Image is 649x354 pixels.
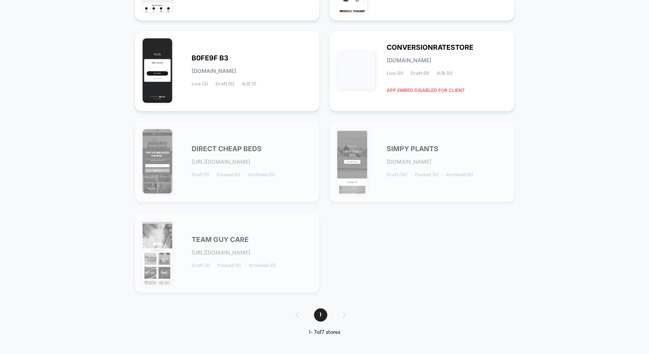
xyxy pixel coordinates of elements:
span: [DOMAIN_NAME] [387,58,431,63]
span: Archived (0) [446,172,473,177]
span: Paused (0) [415,172,438,177]
span: Draft (1) [192,172,209,177]
img: TEAM_GUY_CARE [143,220,173,284]
span: Paused (0) [217,172,241,177]
span: Archived (0) [248,172,275,177]
span: CONVERSIONRATESTORE [387,45,473,50]
span: A/B (0) [437,71,452,76]
span: SIMPY PLANTS [387,146,438,152]
span: [URL][DOMAIN_NAME] [192,250,251,255]
span: [URL][DOMAIN_NAME] [192,159,251,164]
span: B0FE9F B3 [192,55,229,61]
span: DIRECT CHEAP BEDS [192,146,262,152]
span: [DOMAIN_NAME] [192,68,236,74]
span: Draft (0) [411,71,429,76]
div: 1 - 7 of 7 stores [288,329,361,336]
span: Draft (2) [192,263,210,268]
span: TEAM GUY CARE [192,237,249,242]
span: Paused (0) [218,263,241,268]
span: Draft (0) [216,81,235,87]
span: Live (3) [192,81,208,87]
img: SIMPY_PLANTS [337,129,367,194]
span: [DOMAIN_NAME] [387,159,431,164]
span: Archived (0) [249,263,276,268]
img: DIRECT_CHEAP_BEDS [143,129,173,194]
span: A/B (1) [242,81,257,87]
span: Draft (10) [387,172,407,177]
span: APP EMBED DISABLED FOR CLIENT [387,84,465,97]
span: Live (0) [387,71,403,76]
img: B0FE9F_B3 [143,38,173,103]
span: 1 [314,308,327,322]
img: CONVERSIONRATESTORE [337,52,375,90]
